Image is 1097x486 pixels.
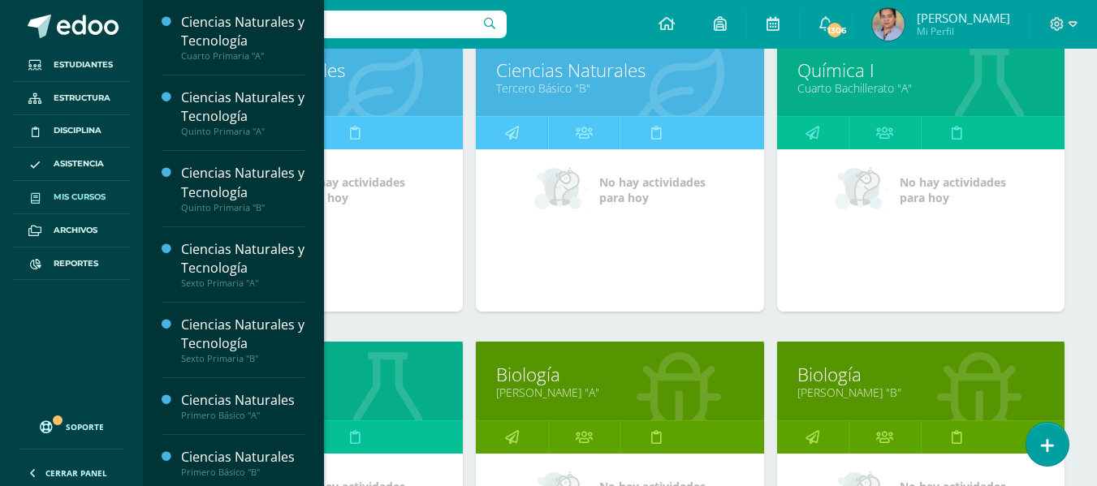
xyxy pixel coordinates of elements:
span: Mis cursos [54,191,106,204]
img: 04375c942374749fd52915b1326178b3.png [872,8,905,41]
div: Quinto Primaria "A" [181,126,304,137]
div: Ciencias Naturales y Tecnología [181,316,304,353]
span: Cerrar panel [45,467,107,479]
div: Cuarto Primaria "A" [181,50,304,62]
div: Ciencias Naturales y Tecnología [181,13,304,50]
span: 1306 [826,21,844,39]
a: Tercero Básico "B" [496,80,743,96]
a: Estructura [13,82,130,115]
a: Ciencias Naturales [496,58,743,83]
span: No hay actividades para hoy [599,174,706,205]
span: Disciplina [54,124,101,137]
a: Ciencias Naturales y TecnologíaQuinto Primaria "B" [181,164,304,213]
a: Ciencias NaturalesPrimero Básico "B" [181,448,304,478]
div: Sexto Primaria "B" [181,353,304,364]
a: Soporte [19,405,123,445]
a: Mis cursos [13,181,130,214]
div: Primero Básico "B" [181,467,304,478]
span: No hay actividades para hoy [900,174,1006,205]
a: Ciencias Naturales y TecnologíaCuarto Primaria "A" [181,13,304,62]
span: Asistencia [54,157,104,170]
a: Reportes [13,247,130,281]
a: Asistencia [13,148,130,181]
span: No hay actividades para hoy [299,174,405,205]
a: Estudiantes [13,49,130,82]
span: Reportes [54,257,98,270]
div: Ciencias Naturales y Tecnología [181,88,304,126]
span: Mi Perfil [917,24,1010,38]
a: [PERSON_NAME] "B" [797,385,1044,400]
span: Estudiantes [54,58,113,71]
a: Biología [797,362,1044,387]
div: Quinto Primaria "B" [181,202,304,213]
div: Primero Básico "A" [181,410,304,421]
a: Ciencias Naturales y TecnologíaSexto Primaria "B" [181,316,304,364]
a: Archivos [13,214,130,247]
div: Sexto Primaria "A" [181,277,304,289]
span: Archivos [54,224,97,237]
a: Ciencias Naturales y TecnologíaQuinto Primaria "A" [181,88,304,137]
a: Química I [797,58,1044,83]
a: Ciencias NaturalesPrimero Básico "A" [181,391,304,421]
span: [PERSON_NAME] [917,10,1010,26]
div: Ciencias Naturales y Tecnología [181,164,304,201]
a: Cuarto Bachillerato "A" [797,80,1044,96]
span: Estructura [54,92,110,105]
input: Busca un usuario... [153,11,507,38]
div: Ciencias Naturales [181,391,304,410]
img: no_activities_small.png [534,166,588,214]
div: Ciencias Naturales y Tecnología [181,240,304,277]
a: Ciencias Naturales y TecnologíaSexto Primaria "A" [181,240,304,289]
a: [PERSON_NAME] "A" [496,385,743,400]
img: no_activities_small.png [835,166,888,214]
a: Disciplina [13,115,130,148]
span: Soporte [66,421,104,432]
a: Biología [496,362,743,387]
div: Ciencias Naturales [181,448,304,467]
